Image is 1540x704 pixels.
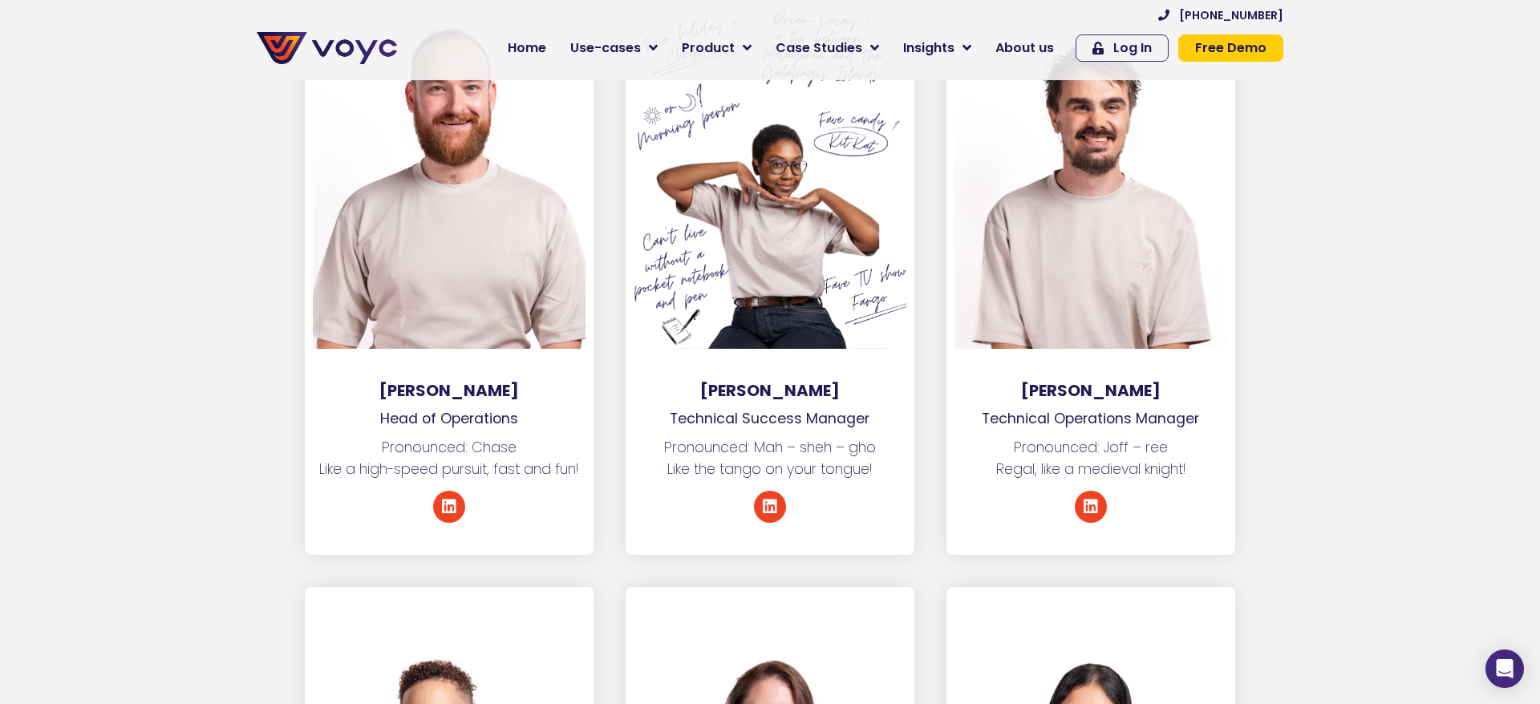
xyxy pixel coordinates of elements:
[1179,10,1283,21] span: [PHONE_NUMBER]
[1113,42,1152,55] span: Log In
[626,408,914,429] p: Technical Success Manager
[570,38,641,58] span: Use-cases
[508,38,546,58] span: Home
[903,38,954,58] span: Insights
[1485,649,1524,688] div: Open Intercom Messenger
[1178,34,1283,62] a: Free Demo
[305,381,594,400] h3: [PERSON_NAME]
[995,38,1054,58] span: About us
[305,437,594,479] p: Pronounced: Chase Like a high-speed pursuit, fast and fun!
[776,38,862,58] span: Case Studies
[764,32,891,64] a: Case Studies
[1076,34,1169,62] a: Log In
[1195,42,1266,55] span: Free Demo
[946,408,1235,429] p: Technical Operations Manager
[626,381,914,400] h3: [PERSON_NAME]
[496,32,558,64] a: Home
[682,38,735,58] span: Product
[946,437,1235,479] p: Pronounced: Joff – ree Regal, like a medieval knight!
[257,32,397,64] img: voyc-full-logo
[946,381,1235,400] h3: [PERSON_NAME]
[891,32,983,64] a: Insights
[1158,10,1283,21] a: [PHONE_NUMBER]
[670,32,764,64] a: Product
[626,437,914,479] p: Pronounced: Mah – sheh – gho Like the tango on your tongue!
[983,32,1066,64] a: About us
[558,32,670,64] a: Use-cases
[305,408,594,429] p: Head of Operations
